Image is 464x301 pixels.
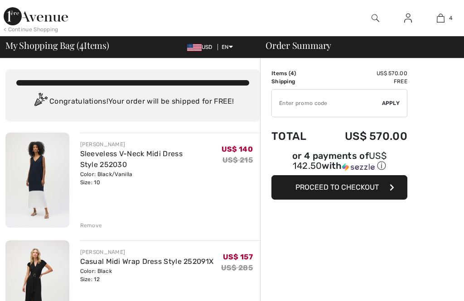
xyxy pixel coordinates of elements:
[425,13,456,24] a: 4
[320,121,407,152] td: US$ 570.00
[342,163,375,171] img: Sezzle
[320,77,407,86] td: Free
[80,248,214,256] div: [PERSON_NAME]
[449,14,452,22] span: 4
[271,152,407,175] div: or 4 payments ofUS$ 142.50withSezzle Click to learn more about Sezzle
[255,41,459,50] div: Order Summary
[295,183,379,191] span: Proceed to Checkout
[372,13,379,24] img: search the website
[80,221,102,229] div: Remove
[187,44,202,51] img: US Dollar
[80,267,214,283] div: Color: Black Size: 12
[187,44,216,50] span: USD
[222,145,253,153] span: US$ 140
[4,25,58,33] div: < Continue Shopping
[80,149,183,169] a: Sleeveless V-Neck Midi Dress Style 252030
[320,69,407,77] td: US$ 570.00
[5,133,69,228] img: Sleeveless V-Neck Midi Dress Style 252030
[31,93,49,111] img: Congratulation2.svg
[271,152,407,172] div: or 4 payments of with
[293,150,387,171] span: US$ 142.50
[80,170,222,186] div: Color: Black/Vanilla Size: 10
[222,156,253,164] s: US$ 215
[221,263,253,272] s: US$ 285
[80,140,222,148] div: [PERSON_NAME]
[382,99,400,107] span: Apply
[271,69,320,77] td: Items ( )
[79,38,84,50] span: 4
[271,175,407,200] button: Proceed to Checkout
[223,253,253,261] span: US$ 157
[4,7,68,25] img: 1ère Avenue
[80,257,214,266] a: Casual Midi Wrap Dress Style 252091X
[404,13,412,24] img: My Info
[272,90,382,117] input: Promo code
[290,70,294,76] span: 4
[271,77,320,86] td: Shipping
[222,44,233,50] span: EN
[271,121,320,152] td: Total
[16,93,249,111] div: Congratulations! Your order will be shipped for FREE!
[397,13,419,24] a: Sign In
[5,41,109,50] span: My Shopping Bag ( Items)
[437,13,445,24] img: My Bag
